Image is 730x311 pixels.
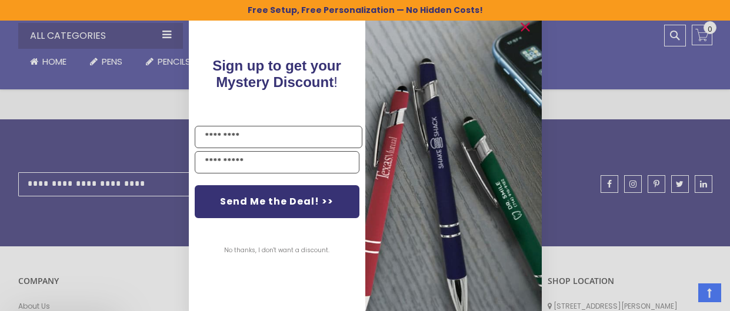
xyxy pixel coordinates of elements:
[218,236,335,265] button: No thanks, I don't want a discount.
[195,185,359,218] button: Send Me the Deal! >>
[212,58,341,90] span: !
[212,58,341,90] span: Sign up to get your Mystery Discount
[516,18,535,36] button: Close dialog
